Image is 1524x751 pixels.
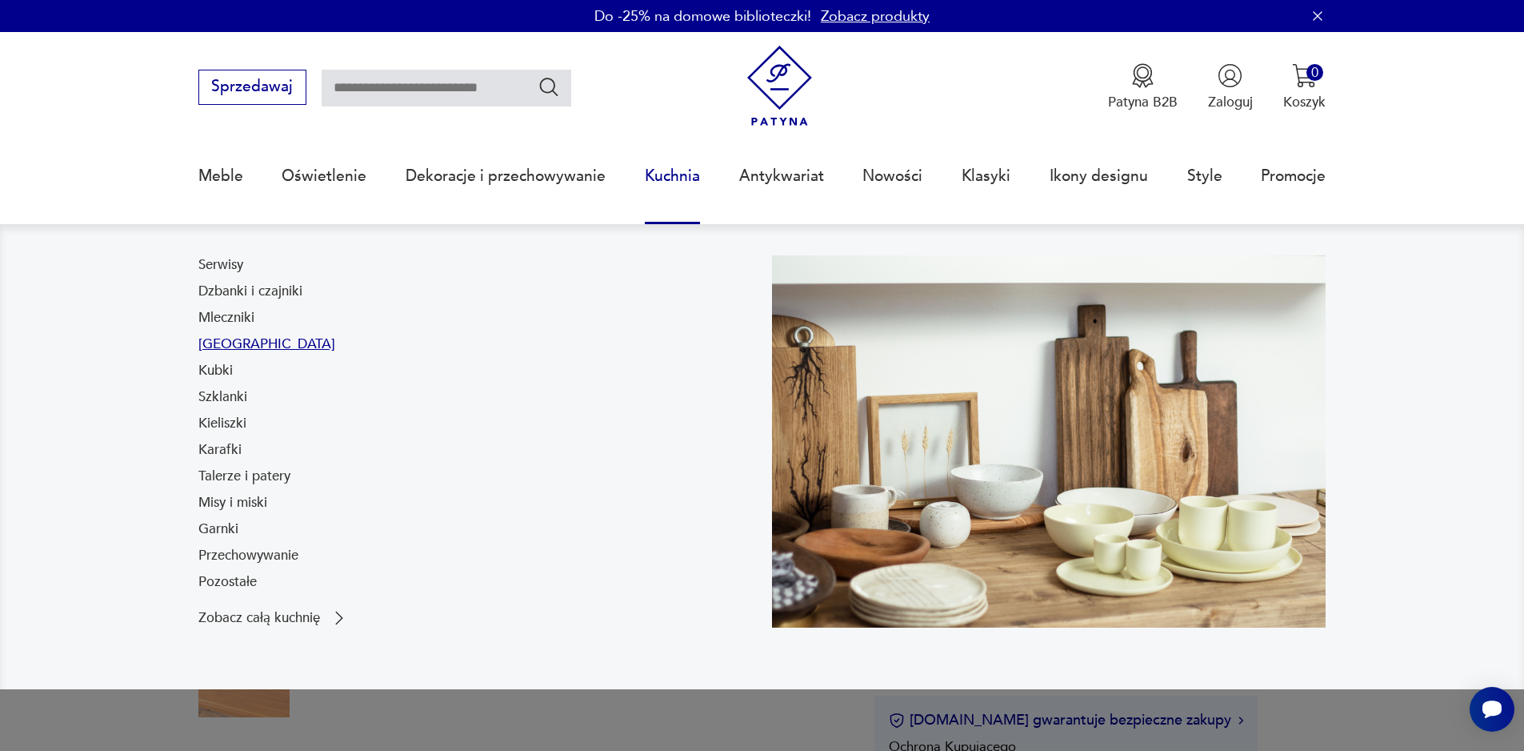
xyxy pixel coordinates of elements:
[406,139,606,213] a: Dekoracje i przechowywanie
[198,493,267,512] a: Misy i miski
[962,139,1010,213] a: Klasyki
[1208,63,1253,111] button: Zaloguj
[1292,63,1317,88] img: Ikona koszyka
[1306,64,1323,81] div: 0
[282,139,366,213] a: Oświetlenie
[198,414,246,433] a: Kieliszki
[1470,687,1514,732] iframe: Smartsupp widget button
[538,75,561,98] button: Szukaj
[1130,63,1155,88] img: Ikona medalu
[1283,63,1326,111] button: 0Koszyk
[739,46,820,127] img: Patyna - sklep z meblami i dekoracjami vintage
[862,139,922,213] a: Nowości
[198,335,335,354] a: [GEOGRAPHIC_DATA]
[198,467,290,486] a: Talerze i patery
[1187,139,1222,213] a: Style
[821,6,930,26] a: Zobacz produkty
[198,308,254,327] a: Mleczniki
[594,6,811,26] p: Do -25% na domowe biblioteczki!
[198,612,320,624] p: Zobacz całą kuchnię
[1283,93,1326,111] p: Koszyk
[645,139,700,213] a: Kuchnia
[1261,139,1326,213] a: Promocje
[739,139,824,213] a: Antykwariat
[198,572,257,592] a: Pozostałe
[198,388,247,407] a: Szklanki
[772,255,1326,628] img: b2f6bfe4a34d2e674d92badc23dc4074.jpg
[198,440,242,460] a: Karafki
[198,282,302,301] a: Dzbanki i czajniki
[198,520,238,539] a: Garnki
[198,255,243,275] a: Serwisy
[198,361,233,380] a: Kubki
[1108,63,1178,111] button: Patyna B2B
[198,139,243,213] a: Meble
[198,608,349,628] a: Zobacz całą kuchnię
[1208,93,1253,111] p: Zaloguj
[198,546,298,565] a: Przechowywanie
[1050,139,1148,213] a: Ikony designu
[198,70,306,105] button: Sprzedawaj
[1218,63,1242,88] img: Ikonka użytkownika
[1108,93,1178,111] p: Patyna B2B
[198,82,306,94] a: Sprzedawaj
[1108,63,1178,111] a: Ikona medaluPatyna B2B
